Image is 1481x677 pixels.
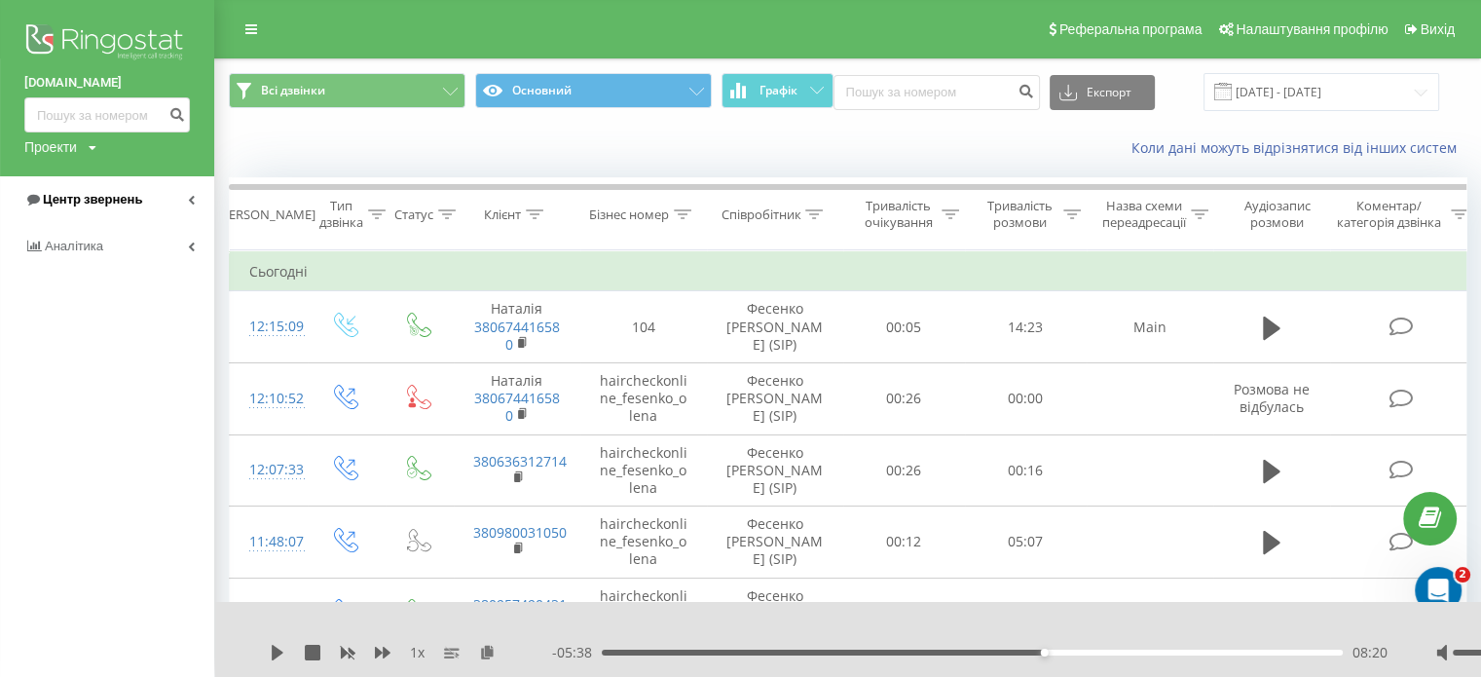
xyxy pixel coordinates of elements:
[722,73,833,108] button: Графік
[1415,567,1462,614] iframe: Intercom live chat
[1050,75,1155,110] button: Експорт
[580,291,707,363] td: 104
[843,362,965,434] td: 00:26
[473,523,567,542] a: 380980031050
[249,523,288,561] div: 11:48:07
[319,198,363,231] div: Тип дзвінка
[484,207,521,223] div: Клієнт
[474,389,560,425] a: 380674416580
[249,380,288,418] div: 12:10:52
[473,452,567,470] a: 380636312714
[833,75,1040,110] input: Пошук за номером
[394,207,433,223] div: Статус
[860,198,937,231] div: Тривалість очікування
[580,507,707,579] td: haircheckonline_fesenko_olena
[843,507,965,579] td: 00:12
[24,137,77,157] div: Проекти
[24,19,190,68] img: Ringostat logo
[1234,380,1310,416] span: Розмова не відбулась
[229,73,465,108] button: Всі дзвінки
[580,578,707,650] td: haircheckonline_fesenko_olena
[843,291,965,363] td: 00:05
[707,434,843,507] td: Фесенко [PERSON_NAME] (SIP)
[1332,198,1446,231] div: Коментар/категорія дзвінка
[217,207,315,223] div: [PERSON_NAME]
[43,192,142,207] span: Центр звернень
[707,578,843,650] td: Фесенко [PERSON_NAME] (SIP)
[454,362,580,434] td: Наталія
[249,594,288,632] div: 11:41:35
[965,578,1087,650] td: 00:23
[454,291,580,363] td: Наталія
[843,578,965,650] td: 00:18
[965,291,1087,363] td: 14:23
[1455,567,1470,583] span: 2
[230,252,1476,291] td: Сьогодні
[759,84,797,97] span: Графік
[707,362,843,434] td: Фесенко [PERSON_NAME] (SIP)
[249,308,288,346] div: 12:15:09
[1102,198,1186,231] div: Назва схеми переадресації
[965,434,1087,507] td: 00:16
[474,318,560,354] a: 380674416580
[1041,649,1049,657] div: Accessibility label
[1352,643,1388,662] span: 08:20
[707,507,843,579] td: Фесенко [PERSON_NAME] (SIP)
[1236,21,1388,37] span: Налаштування профілю
[965,507,1087,579] td: 05:07
[473,595,567,614] a: 380957490431
[552,643,602,662] span: - 05:38
[24,73,190,93] a: [DOMAIN_NAME]
[1131,138,1466,157] a: Коли дані можуть відрізнятися вiд інших систем
[580,362,707,434] td: haircheckonline_fesenko_olena
[24,97,190,132] input: Пошук за номером
[45,239,103,253] span: Аналiтика
[843,434,965,507] td: 00:26
[965,362,1087,434] td: 00:00
[981,198,1058,231] div: Тривалість розмови
[1087,291,1213,363] td: Main
[1421,21,1455,37] span: Вихід
[410,643,425,662] span: 1 x
[475,73,712,108] button: Основний
[261,83,325,98] span: Всі дзвінки
[249,451,288,489] div: 12:07:33
[1230,198,1324,231] div: Аудіозапис розмови
[707,291,843,363] td: Фесенко [PERSON_NAME] (SIP)
[580,434,707,507] td: haircheckonline_fesenko_olena
[721,207,800,223] div: Співробітник
[589,207,669,223] div: Бізнес номер
[1059,21,1203,37] span: Реферальна програма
